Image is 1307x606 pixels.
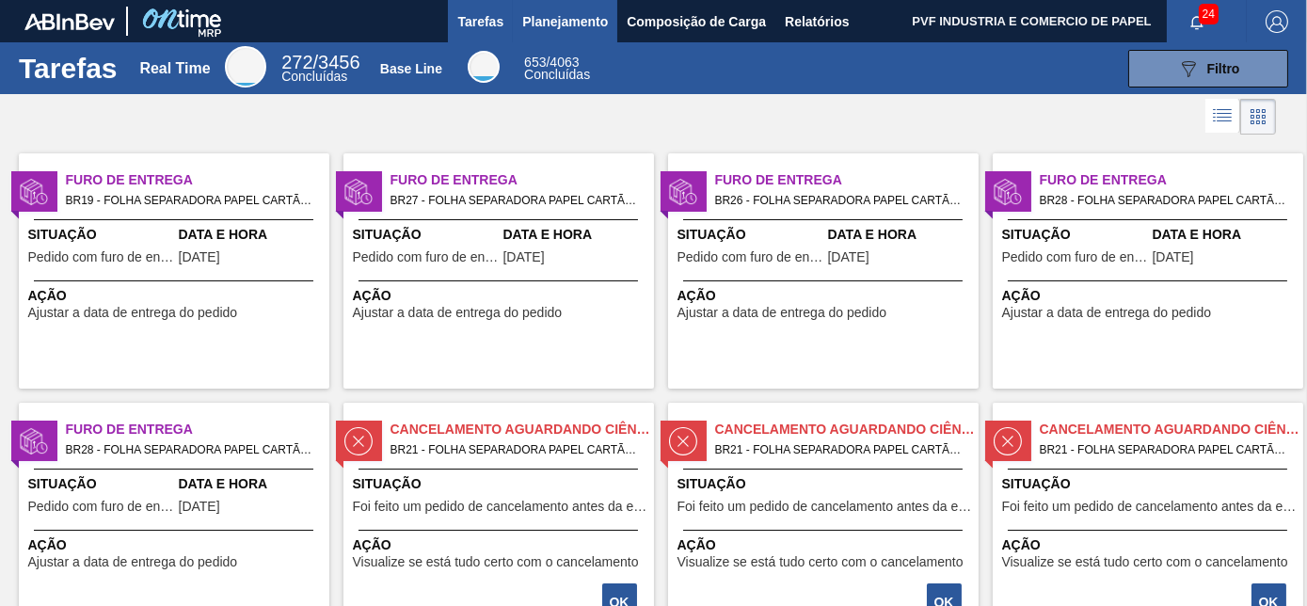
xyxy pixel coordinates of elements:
span: Ajustar a data de entrega do pedido [28,555,238,569]
span: Ajustar a data de entrega do pedido [28,306,238,320]
span: Visualize se está tudo certo com o cancelamento [353,555,639,569]
span: Planejamento [522,10,608,33]
span: 24 [1199,4,1219,24]
span: 29/08/2025, [1153,250,1194,264]
span: 28/08/2025, [179,500,220,514]
span: Ação [353,535,649,555]
span: Data e Hora [828,225,974,245]
img: status [669,427,697,455]
span: 02/09/2025, [179,250,220,264]
span: Foi feito um pedido de cancelamento antes da etapa de aguardando faturamento [677,500,974,514]
span: Data e Hora [1153,225,1299,245]
span: Situação [1002,474,1299,494]
button: Notificações [1167,8,1227,35]
span: Composição de Carga [627,10,766,33]
img: status [20,178,48,206]
span: Situação [353,225,499,245]
span: Concluídas [281,69,347,84]
span: 01/09/2025, [828,250,869,264]
span: Situação [28,225,174,245]
div: Base Line [524,56,590,81]
span: Foi feito um pedido de cancelamento antes da etapa de aguardando faturamento [1002,500,1299,514]
span: BR27 - FOLHA SEPARADORA PAPEL CARTÃO Pedido - 2004529 [391,190,639,211]
span: Ação [353,286,649,306]
div: Real Time [281,55,359,83]
span: Furo de Entrega [66,170,329,190]
div: Base Line [380,61,442,76]
span: Ação [1002,535,1299,555]
span: Pedido com furo de entrega [1002,250,1148,264]
img: status [669,178,697,206]
span: Data e Hora [179,225,325,245]
span: Ação [677,286,974,306]
span: 653 [524,55,546,70]
img: status [20,427,48,455]
h1: Tarefas [19,57,118,79]
span: Pedido com furo de entrega [28,500,174,514]
span: Ação [677,535,974,555]
span: BR28 - FOLHA SEPARADORA PAPEL CARTÃO Pedido - 1990882 [1040,190,1288,211]
span: Furo de Entrega [715,170,979,190]
span: Relatórios [785,10,849,33]
span: Data e Hora [503,225,649,245]
span: Filtro [1207,61,1240,76]
span: Concluídas [524,67,590,82]
span: Cancelamento aguardando ciência [391,420,654,439]
button: Filtro [1128,50,1288,88]
span: Furo de Entrega [1040,170,1303,190]
span: BR21 - FOLHA SEPARADORA PAPEL CARTÃO Pedido - 1873715 [715,439,964,460]
img: status [344,427,373,455]
span: Ajustar a data de entrega do pedido [353,306,563,320]
img: status [344,178,373,206]
span: / 4063 [524,55,579,70]
span: Ação [28,286,325,306]
span: Situação [28,474,174,494]
span: Visualize se está tudo certo com o cancelamento [1002,555,1288,569]
span: BR19 - FOLHA SEPARADORA PAPEL CARTÃO Pedido - 2004527 [66,190,314,211]
span: Foi feito um pedido de cancelamento antes da etapa de aguardando faturamento [353,500,649,514]
img: TNhmsLtSVTkK8tSr43FrP2fwEKptu5GPRR3wAAAABJRU5ErkJggg== [24,13,115,30]
span: Data e Hora [179,474,325,494]
img: status [994,427,1022,455]
div: Real Time [225,46,266,88]
img: Logout [1266,10,1288,33]
span: Cancelamento aguardando ciência [715,420,979,439]
span: 272 [281,52,312,72]
span: Tarefas [457,10,503,33]
img: status [994,178,1022,206]
span: BR26 - FOLHA SEPARADORA PAPEL CARTÃO Pedido - 1996892 [715,190,964,211]
div: Real Time [139,60,210,77]
span: Cancelamento aguardando ciência [1040,420,1303,439]
span: Furo de Entrega [391,170,654,190]
span: Ajustar a data de entrega do pedido [677,306,887,320]
span: Visualize se está tudo certo com o cancelamento [677,555,964,569]
span: Ação [1002,286,1299,306]
span: Situação [1002,225,1148,245]
span: Situação [677,474,974,494]
div: Visão em Lista [1205,99,1240,135]
span: 01/09/2025, [503,250,545,264]
span: Pedido com furo de entrega [353,250,499,264]
span: / 3456 [281,52,359,72]
span: Situação [677,225,823,245]
span: Ação [28,535,325,555]
span: BR28 - FOLHA SEPARADORA PAPEL CARTÃO Pedido - 1975298 [66,439,314,460]
span: BR21 - FOLHA SEPARADORA PAPEL CARTÃO Pedido - 1873712 [391,439,639,460]
span: Situação [353,474,649,494]
div: Visão em Cards [1240,99,1276,135]
span: Pedido com furo de entrega [28,250,174,264]
span: Ajustar a data de entrega do pedido [1002,306,1212,320]
div: Base Line [468,51,500,83]
span: BR21 - FOLHA SEPARADORA PAPEL CARTÃO Pedido - 1873723 [1040,439,1288,460]
span: Furo de Entrega [66,420,329,439]
span: Pedido com furo de entrega [677,250,823,264]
